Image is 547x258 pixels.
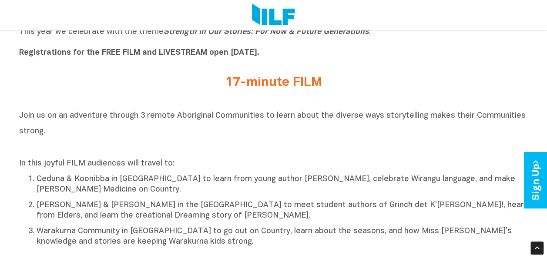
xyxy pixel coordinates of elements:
div: Scroll Back to Top [530,241,544,255]
p: In this joyful FILM audiences will travel to: [19,159,528,169]
p: [PERSON_NAME] & [PERSON_NAME] in the [GEOGRAPHIC_DATA] to meet student authors of Grinch det K’[P... [37,200,528,221]
b: Registrations for the FREE FILM and LIVESTREAM open [DATE]. [19,49,259,56]
p: Ceduna & Koonibba in [GEOGRAPHIC_DATA] to learn from young author [PERSON_NAME], celebrate Wirang... [37,174,528,195]
span: Join us on an adventure through 3 remote Aboriginal Communities to learn about the diverse ways s... [19,112,526,135]
p: Warakurna Community in [GEOGRAPHIC_DATA] to go out on Country, learn about the seasons, and how M... [37,226,528,247]
h2: 17-minute FILM [111,76,437,90]
i: Strength In Our Stories: For Now & Future Generations [164,28,369,36]
p: Indigenous Literacy Day 2025 will be held on and is a celebration of First Nations stories, cultu... [19,6,528,58]
img: Logo [252,3,295,27]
